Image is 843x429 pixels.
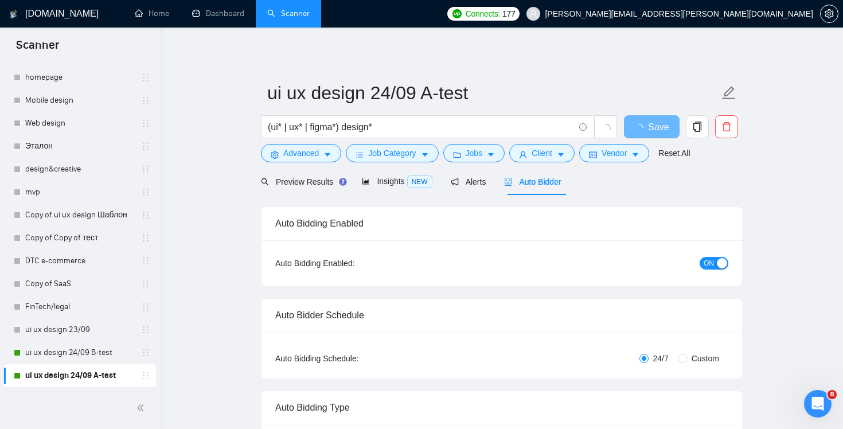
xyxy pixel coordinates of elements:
a: FinTech/legal [25,295,134,318]
span: holder [141,256,150,266]
span: loading [634,124,648,133]
span: holder [141,279,150,288]
span: copy [686,122,708,132]
span: Auto Bidder [504,177,561,186]
div: Tooltip anchor [338,177,348,187]
span: delete [716,122,737,132]
span: Advanced [283,147,319,159]
span: edit [721,85,736,100]
span: info-circle [579,123,587,131]
span: area-chart [362,177,370,185]
img: logo [10,5,18,24]
span: Connects: [466,7,500,20]
button: idcardVendorcaret-down [579,144,649,162]
span: setting [271,150,279,159]
span: Client [532,147,552,159]
a: homepage [25,66,134,89]
span: holder [141,142,150,151]
span: holder [141,233,150,243]
span: holder [141,96,150,105]
span: caret-down [557,150,565,159]
a: Эталон [25,135,134,158]
span: holder [141,73,150,82]
button: delete [715,115,738,138]
div: Auto Bidding Enabled: [275,257,426,270]
span: ON [704,257,714,270]
span: notification [451,178,459,186]
div: Auto Bidding Type [275,391,728,424]
span: 177 [502,7,515,20]
span: idcard [589,150,597,159]
a: mvp [25,181,134,204]
span: holder [141,325,150,334]
span: Insights [362,177,432,186]
span: caret-down [323,150,331,159]
span: search [261,178,269,186]
a: Copy of ui ux design Шаблон [25,204,134,227]
a: ui ux design 24/09 A-test [25,364,134,387]
input: Scanner name... [267,79,719,107]
span: holder [141,188,150,197]
a: DTC e-commerce [25,249,134,272]
button: barsJob Categorycaret-down [346,144,438,162]
span: bars [356,150,364,159]
a: Reset All [658,147,690,159]
a: dashboardDashboard [192,9,244,18]
span: Save [648,120,669,134]
a: ui ux design 23/09 [25,318,134,341]
div: Auto Bidding Enabled [275,207,728,240]
span: holder [141,348,150,357]
div: Auto Bidder Schedule [275,299,728,331]
a: homeHome [135,9,169,18]
span: holder [141,119,150,128]
a: Mobile design [25,89,134,112]
span: Alerts [451,177,486,186]
a: design&creative [25,158,134,181]
span: Scanner [7,37,68,61]
a: Copy of SaaS [25,272,134,295]
div: Auto Bidding Schedule: [275,352,426,365]
span: user [529,10,537,18]
button: Save [624,115,680,138]
button: copy [686,115,709,138]
a: Web design [25,112,134,135]
span: Jobs [466,147,483,159]
a: setting [820,9,838,18]
span: 8 [828,390,837,399]
button: settingAdvancedcaret-down [261,144,341,162]
span: 24/7 [649,352,673,365]
span: caret-down [487,150,495,159]
span: holder [141,371,150,380]
span: holder [141,210,150,220]
a: Copy of Copy of тест [25,227,134,249]
input: Search Freelance Jobs... [268,120,574,134]
span: loading [600,124,611,134]
span: caret-down [631,150,639,159]
a: searchScanner [267,9,310,18]
span: Custom [687,352,724,365]
span: holder [141,302,150,311]
span: holder [141,165,150,174]
span: NEW [407,175,432,188]
span: user [519,150,527,159]
span: folder [453,150,461,159]
span: Job Category [368,147,416,159]
span: Vendor [602,147,627,159]
button: userClientcaret-down [509,144,575,162]
iframe: Intercom live chat [804,390,832,418]
span: robot [504,178,512,186]
span: caret-down [421,150,429,159]
button: setting [820,5,838,23]
a: ui ux design 24/09 B-test [25,341,134,364]
button: folderJobscaret-down [443,144,505,162]
img: upwork-logo.png [452,9,462,18]
span: Preview Results [261,177,344,186]
span: double-left [136,402,148,414]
